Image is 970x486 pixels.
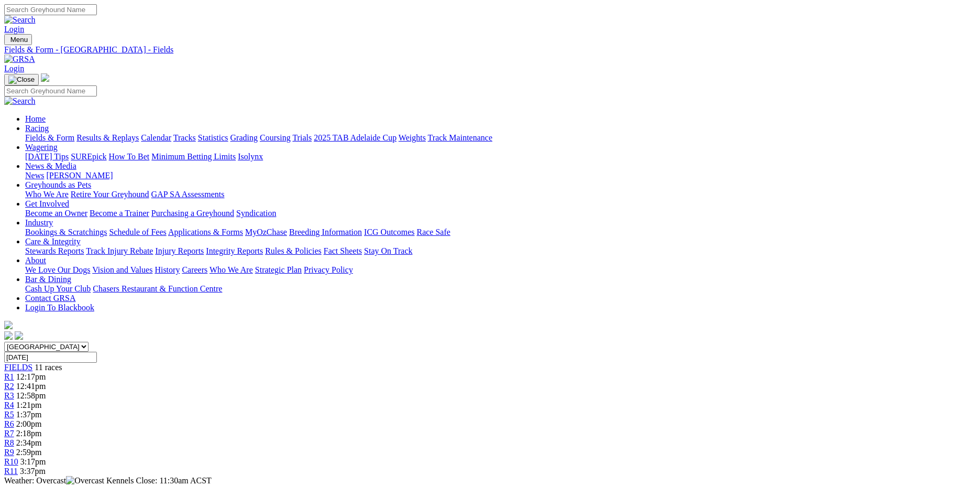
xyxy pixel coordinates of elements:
a: Injury Reports [155,246,204,255]
a: Industry [25,218,53,227]
div: Care & Integrity [25,246,966,256]
img: Close [8,75,35,84]
a: Race Safe [416,228,450,236]
span: 2:18pm [16,429,42,438]
div: Industry [25,228,966,237]
a: Cash Up Your Club [25,284,91,293]
button: Toggle navigation [4,74,39,85]
a: Retire Your Greyhound [71,190,149,199]
a: Fact Sheets [324,246,362,255]
a: Stewards Reports [25,246,84,255]
a: SUREpick [71,152,106,161]
img: Overcast [66,476,104,485]
span: 2:59pm [16,448,42,457]
a: Become an Owner [25,209,87,218]
a: GAP SA Assessments [151,190,225,199]
a: Get Involved [25,199,69,208]
a: R10 [4,457,18,466]
a: How To Bet [109,152,150,161]
a: R8 [4,438,14,447]
span: 2:34pm [16,438,42,447]
a: Fields & Form - [GEOGRAPHIC_DATA] - Fields [4,45,966,55]
a: R6 [4,419,14,428]
a: ICG Outcomes [364,228,414,236]
a: Become a Trainer [90,209,149,218]
a: Contact GRSA [25,294,75,303]
img: twitter.svg [15,331,23,340]
span: Kennels Close: 11:30am ACST [106,476,212,485]
a: Rules & Policies [265,246,322,255]
span: Menu [10,36,28,44]
a: Login To Blackbook [25,303,94,312]
a: Strategic Plan [255,265,302,274]
img: logo-grsa-white.png [41,73,49,82]
span: 3:37pm [20,467,46,476]
a: R2 [4,382,14,391]
span: 12:17pm [16,372,46,381]
a: Schedule of Fees [109,228,166,236]
a: Login [4,25,24,34]
a: Syndication [236,209,276,218]
span: 2:00pm [16,419,42,428]
img: facebook.svg [4,331,13,340]
a: 2025 TAB Adelaide Cup [314,133,396,142]
a: Privacy Policy [304,265,353,274]
a: Breeding Information [289,228,362,236]
a: Careers [182,265,207,274]
a: Racing [25,124,49,133]
a: Wagering [25,143,58,152]
a: Who We Are [210,265,253,274]
a: Track Maintenance [428,133,492,142]
a: R1 [4,372,14,381]
a: R5 [4,410,14,419]
a: Login [4,64,24,73]
div: Racing [25,133,966,143]
div: Bar & Dining [25,284,966,294]
input: Search [4,4,97,15]
a: News & Media [25,161,76,170]
a: Results & Replays [76,133,139,142]
span: 12:58pm [16,391,46,400]
a: R3 [4,391,14,400]
span: FIELDS [4,363,32,372]
a: Stay On Track [364,246,412,255]
a: Care & Integrity [25,237,81,246]
input: Select date [4,352,97,363]
a: [PERSON_NAME] [46,171,113,180]
a: Isolynx [238,152,263,161]
a: Trials [292,133,312,142]
span: 11 races [35,363,62,372]
a: MyOzChase [245,228,287,236]
a: R11 [4,467,18,476]
a: Chasers Restaurant & Function Centre [93,284,222,293]
div: News & Media [25,171,966,180]
span: R7 [4,429,14,438]
img: Search [4,96,36,106]
img: Search [4,15,36,25]
a: Grading [230,133,258,142]
a: Calendar [141,133,171,142]
input: Search [4,85,97,96]
a: Tracks [173,133,196,142]
span: 1:37pm [16,410,42,419]
a: Weights [399,133,426,142]
span: 3:17pm [20,457,46,466]
span: R9 [4,448,14,457]
img: GRSA [4,55,35,64]
a: News [25,171,44,180]
span: 1:21pm [16,401,42,409]
a: Purchasing a Greyhound [151,209,234,218]
a: Home [25,114,46,123]
a: We Love Our Dogs [25,265,90,274]
a: Vision and Values [92,265,152,274]
div: Get Involved [25,209,966,218]
a: About [25,256,46,265]
a: Integrity Reports [206,246,263,255]
a: Greyhounds as Pets [25,180,91,189]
